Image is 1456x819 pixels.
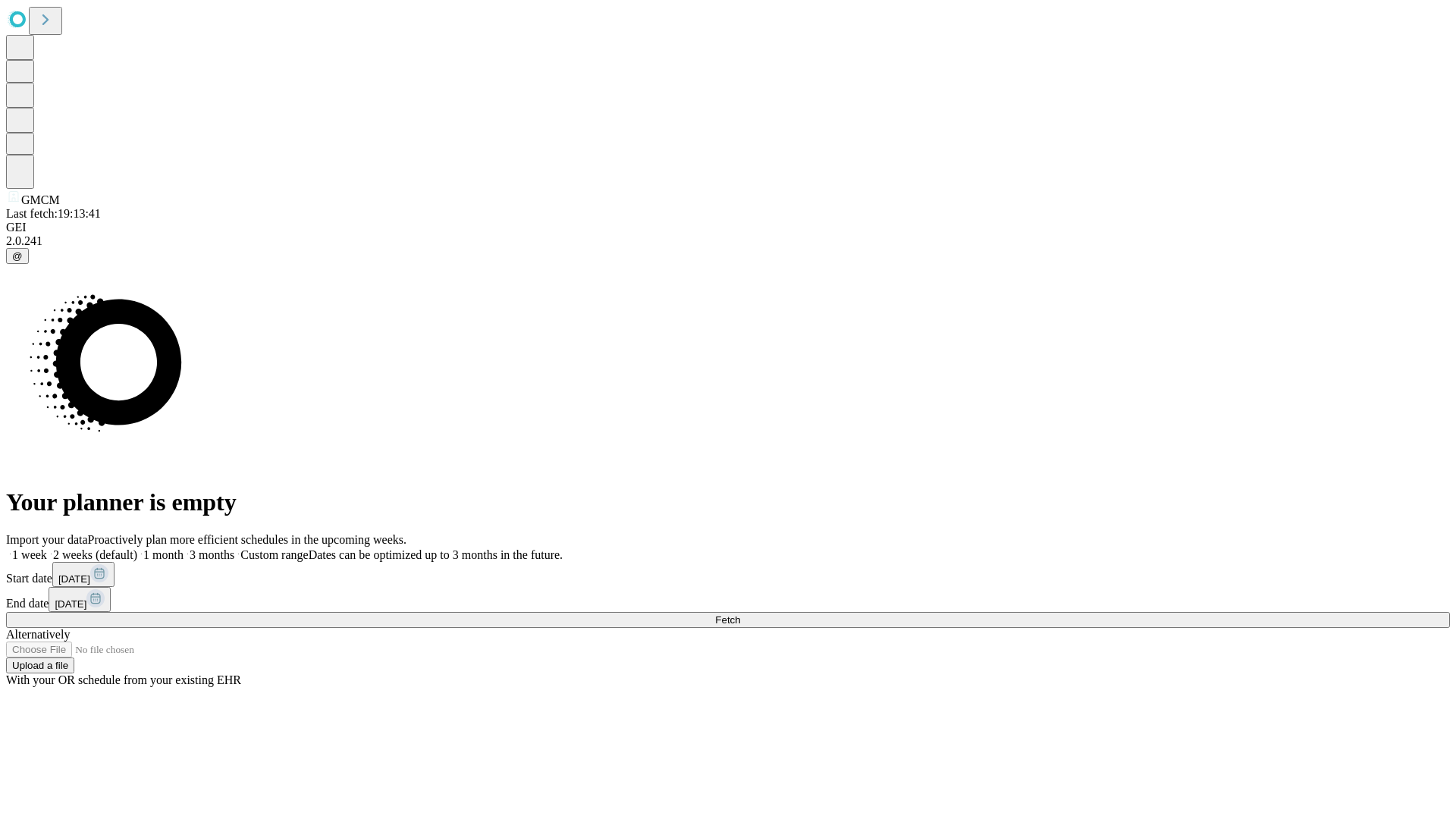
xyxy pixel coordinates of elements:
[6,234,1450,248] div: 2.0.241
[21,193,60,206] span: GMCM
[6,587,1450,612] div: End date
[6,207,101,220] span: Last fetch: 19:13:41
[58,573,90,585] span: [DATE]
[6,657,74,673] button: Upload a file
[52,562,115,587] button: [DATE]
[6,533,88,546] span: Import your data
[55,598,86,610] span: [DATE]
[6,612,1450,628] button: Fetch
[53,548,137,561] span: 2 weeks (default)
[309,548,563,561] span: Dates can be optimized up to 3 months in the future.
[190,548,234,561] span: 3 months
[240,548,308,561] span: Custom range
[6,488,1450,516] h1: Your planner is empty
[6,673,241,686] span: With your OR schedule from your existing EHR
[12,548,47,561] span: 1 week
[715,614,740,626] span: Fetch
[6,628,70,641] span: Alternatively
[49,587,111,612] button: [DATE]
[12,250,23,262] span: @
[88,533,406,546] span: Proactively plan more efficient schedules in the upcoming weeks.
[6,562,1450,587] div: Start date
[6,248,29,264] button: @
[143,548,184,561] span: 1 month
[6,221,1450,234] div: GEI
